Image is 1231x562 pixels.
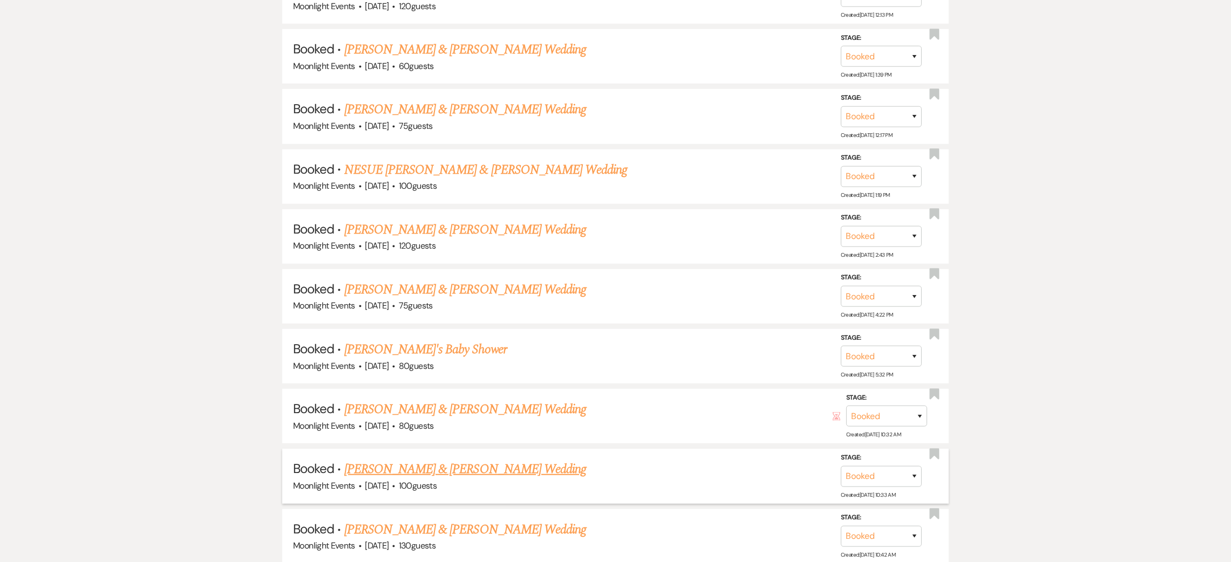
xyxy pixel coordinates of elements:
[293,120,355,132] span: Moonlight Events
[399,540,436,551] span: 130 guests
[399,60,434,72] span: 60 guests
[293,180,355,191] span: Moonlight Events
[293,40,334,57] span: Booked
[365,300,389,311] span: [DATE]
[841,32,922,44] label: Stage:
[841,512,922,524] label: Stage:
[365,540,389,551] span: [DATE]
[293,360,355,372] span: Moonlight Events
[841,152,922,164] label: Stage:
[293,340,334,357] span: Booked
[399,360,434,372] span: 80 guests
[293,460,334,477] span: Booked
[344,460,586,479] a: [PERSON_NAME] & [PERSON_NAME] Wedding
[841,452,922,464] label: Stage:
[399,180,437,191] span: 100 guests
[293,221,334,237] span: Booked
[399,420,434,431] span: 80 guests
[344,400,586,419] a: [PERSON_NAME] & [PERSON_NAME] Wedding
[399,120,433,132] span: 75 guests
[841,92,922,104] label: Stage:
[344,220,586,239] a: [PERSON_NAME] & [PERSON_NAME] Wedding
[399,300,433,311] span: 75 guests
[344,340,507,359] a: [PERSON_NAME]'s Baby Shower
[293,420,355,431] span: Moonlight Events
[293,60,355,72] span: Moonlight Events
[293,161,334,177] span: Booked
[293,300,355,311] span: Moonlight Events
[846,431,901,438] span: Created: [DATE] 10:32 AM
[344,40,586,59] a: [PERSON_NAME] & [PERSON_NAME] Wedding
[841,71,892,78] span: Created: [DATE] 1:39 PM
[365,420,389,431] span: [DATE]
[841,212,922,224] label: Stage:
[344,100,586,119] a: [PERSON_NAME] & [PERSON_NAME] Wedding
[841,251,893,258] span: Created: [DATE] 2:43 PM
[365,1,389,12] span: [DATE]
[365,480,389,491] span: [DATE]
[293,280,334,297] span: Booked
[841,371,893,378] span: Created: [DATE] 5:32 PM
[344,280,586,299] a: [PERSON_NAME] & [PERSON_NAME] Wedding
[399,1,436,12] span: 120 guests
[841,272,922,284] label: Stage:
[846,392,927,404] label: Stage:
[841,191,890,198] span: Created: [DATE] 1:19 PM
[365,120,389,132] span: [DATE]
[365,240,389,251] span: [DATE]
[293,480,355,491] span: Moonlight Events
[344,160,628,180] a: NESUE [PERSON_NAME] & [PERSON_NAME] Wedding
[365,180,389,191] span: [DATE]
[399,480,437,491] span: 100 guests
[399,240,436,251] span: 120 guests
[841,131,892,138] span: Created: [DATE] 12:17 PM
[293,240,355,251] span: Moonlight Events
[365,60,389,72] span: [DATE]
[293,400,334,417] span: Booked
[841,11,893,18] span: Created: [DATE] 12:13 PM
[293,1,355,12] span: Moonlight Events
[293,100,334,117] span: Booked
[841,551,895,558] span: Created: [DATE] 10:42 AM
[293,520,334,537] span: Booked
[841,311,893,318] span: Created: [DATE] 4:22 PM
[293,540,355,551] span: Moonlight Events
[841,332,922,344] label: Stage:
[841,491,895,498] span: Created: [DATE] 10:33 AM
[344,520,586,539] a: [PERSON_NAME] & [PERSON_NAME] Wedding
[365,360,389,372] span: [DATE]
